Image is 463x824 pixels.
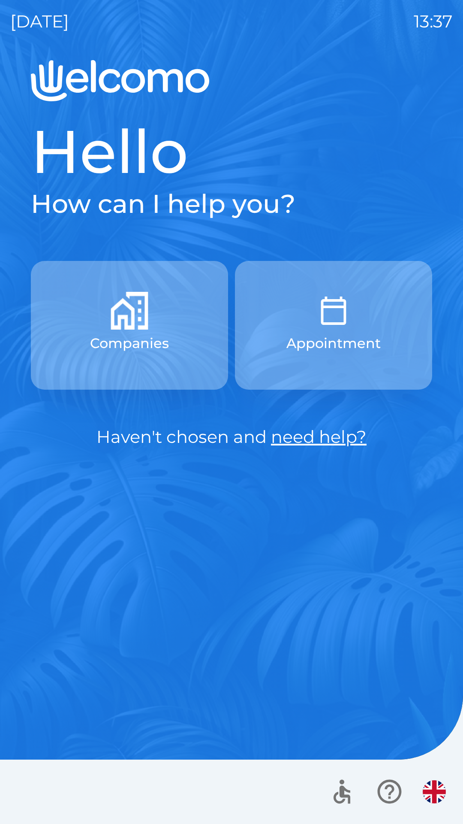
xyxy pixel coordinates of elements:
p: Companies [90,333,169,354]
button: Companies [31,261,228,390]
p: 13:37 [414,9,453,34]
a: need help? [271,426,367,447]
img: 825ce324-eb87-46dd-be6d-9b75a7c278d7.png [111,292,148,330]
img: Logo [31,60,432,101]
img: ebd3962f-d1ed-43ad-a168-1f301a2420fe.png [315,292,352,330]
p: [DATE] [10,9,69,34]
img: en flag [423,780,446,803]
p: Haven't chosen and [31,424,432,450]
button: Appointment [235,261,432,390]
h2: How can I help you? [31,188,432,220]
p: Appointment [286,333,381,354]
h1: Hello [31,115,432,188]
